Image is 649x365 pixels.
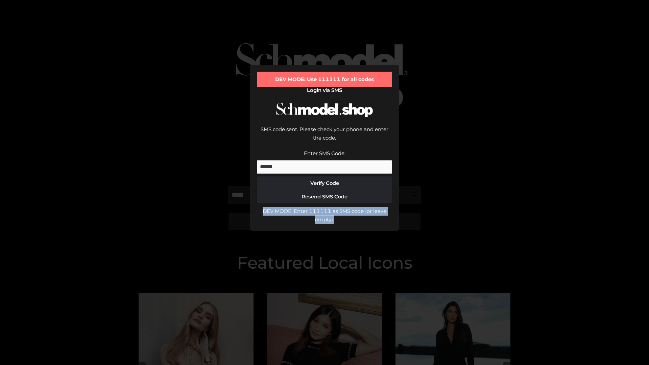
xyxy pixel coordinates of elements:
button: Verify Code [257,176,392,190]
button: Resend SMS Code [257,190,392,203]
div: DEV MODE: Use 111111 for all codes [257,72,392,87]
h2: Login via SMS [257,87,392,93]
label: Enter SMS Code: [304,150,345,156]
div: SMS code sent. Please check your phone and enter the code. [257,125,392,149]
img: Schmodel Logo [274,97,375,123]
div: DEV MODE: Enter 111111 as SMS code (or leave empty). [257,207,392,224]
